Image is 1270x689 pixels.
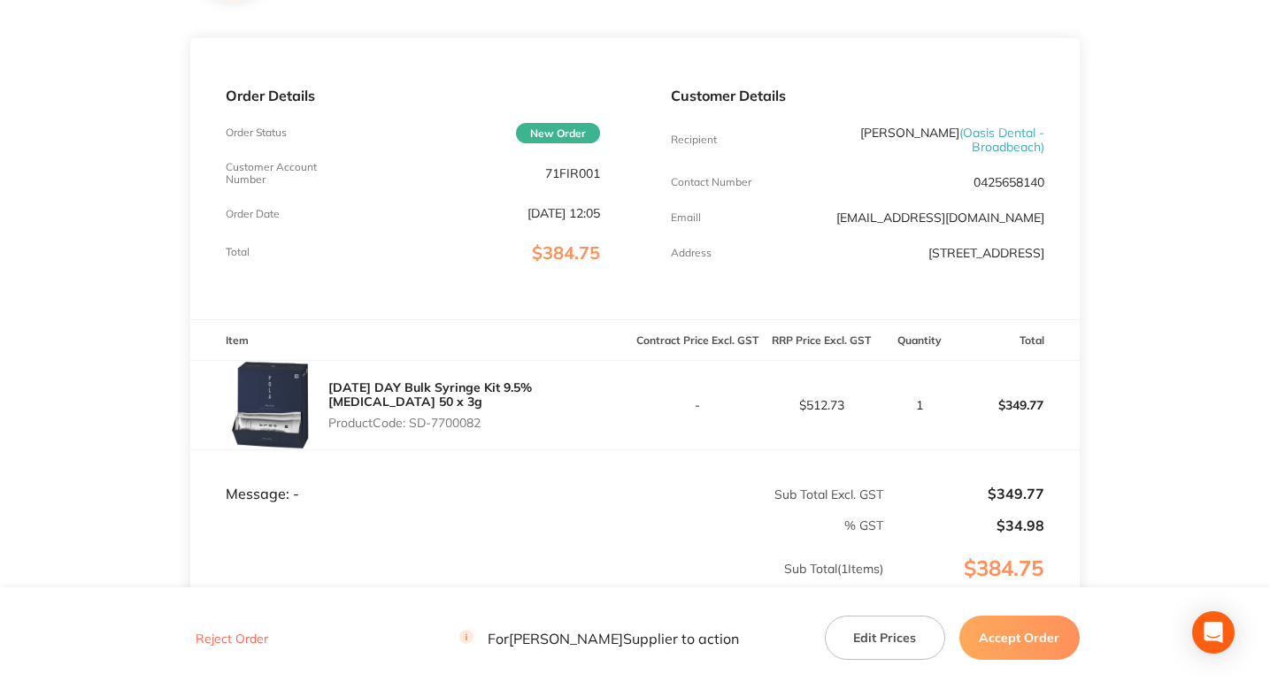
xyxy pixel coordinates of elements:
[190,450,635,503] td: Message: -
[636,398,759,412] p: -
[226,126,287,139] p: Order Status
[885,486,1044,501] p: $349.77
[956,384,1079,426] p: $349.77
[635,319,760,361] th: Contract Price Excl. GST
[885,398,954,412] p: 1
[836,210,1044,226] a: [EMAIL_ADDRESS][DOMAIN_NAME]
[516,123,600,143] span: New Order
[760,398,883,412] p: $512.73
[885,556,1079,616] p: $384.75
[959,125,1044,155] span: ( Oasis Dental - Broadbeach )
[191,562,883,611] p: Sub Total ( 1 Items)
[636,487,883,501] p: Sub Total Excl. GST
[328,416,635,430] p: Product Code: SD-7700082
[885,517,1044,533] p: $34.98
[759,319,884,361] th: RRP Price Excl. GST
[928,246,1044,260] p: [STREET_ADDRESS]
[328,379,532,410] a: [DATE] DAY Bulk Syringe Kit 9.5% [MEDICAL_DATA] 50 x 3g
[190,319,635,361] th: Item
[226,88,599,103] p: Order Details
[671,247,712,259] p: Address
[825,616,945,660] button: Edit Prices
[191,518,883,532] p: % GST
[671,134,717,146] p: Recipient
[795,126,1044,154] p: [PERSON_NAME]
[545,166,600,180] p: 71FIR001
[974,175,1044,189] p: 0425658140
[532,241,600,264] span: $384.75
[527,206,600,220] p: [DATE] 12:05
[959,616,1080,660] button: Accept Order
[226,161,350,186] p: Customer Account Number
[1192,611,1235,654] div: Open Intercom Messenger
[884,319,955,361] th: Quantity
[226,208,280,220] p: Order Date
[671,88,1044,103] p: Customer Details
[190,631,273,647] button: Reject Order
[226,361,314,449] img: cTB4YWdheQ
[671,211,701,224] p: Emaill
[459,630,739,647] p: For [PERSON_NAME] Supplier to action
[955,319,1080,361] th: Total
[226,246,250,258] p: Total
[671,176,751,188] p: Contact Number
